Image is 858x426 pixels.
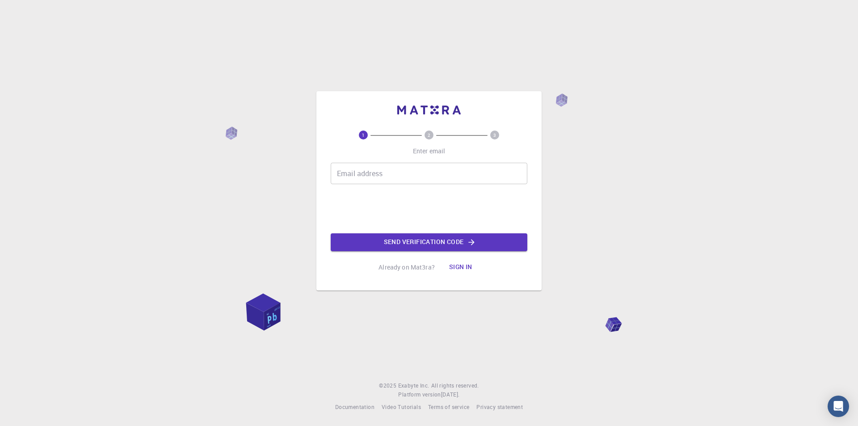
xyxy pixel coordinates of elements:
[335,403,374,410] span: Documentation
[442,258,479,276] button: Sign in
[379,263,435,272] p: Already on Mat3ra?
[382,403,421,412] a: Video Tutorials
[431,381,479,390] span: All rights reserved.
[382,403,421,410] span: Video Tutorials
[441,391,460,398] span: [DATE] .
[476,403,523,412] a: Privacy statement
[428,132,430,138] text: 2
[493,132,496,138] text: 3
[362,132,365,138] text: 1
[441,390,460,399] a: [DATE].
[331,233,527,251] button: Send verification code
[398,390,441,399] span: Platform version
[335,403,374,412] a: Documentation
[428,403,469,412] a: Terms of service
[398,381,429,390] a: Exabyte Inc.
[476,403,523,410] span: Privacy statement
[361,191,497,226] iframe: reCAPTCHA
[428,403,469,410] span: Terms of service
[828,396,849,417] div: Open Intercom Messenger
[398,382,429,389] span: Exabyte Inc.
[379,381,398,390] span: © 2025
[413,147,446,156] p: Enter email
